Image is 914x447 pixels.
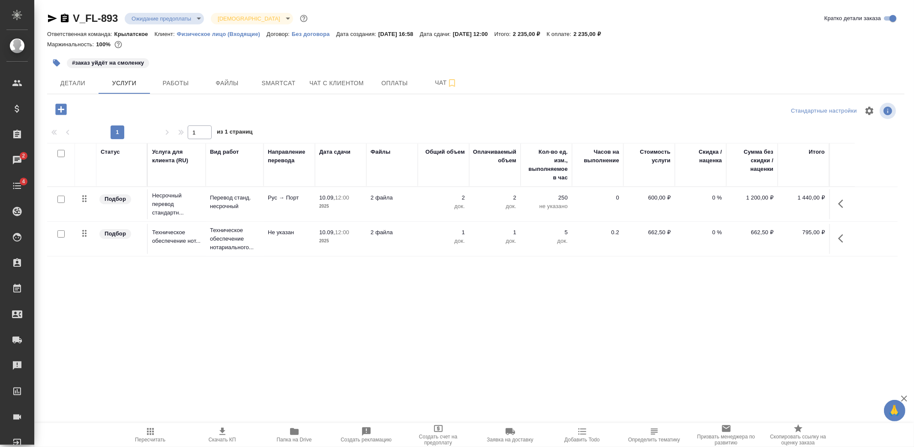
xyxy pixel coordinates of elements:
[268,194,311,202] p: Рус → Порт
[47,31,114,37] p: Ответственная команда:
[628,194,671,202] p: 600,00 ₽
[628,148,671,165] div: Стоимость услуги
[371,228,414,237] p: 2 файла
[292,31,336,37] p: Без договора
[887,402,902,420] span: 🙏
[152,191,201,217] p: Несрочный перевод стандартн...
[731,228,773,237] p: 662,50 ₽
[177,31,267,37] p: Физическое лицо (Входящие)
[72,59,144,67] p: #заказ уйдёт на смоленку
[268,228,311,237] p: Не указан
[422,237,465,245] p: док.
[211,13,293,24] div: Ожидание предоплаты
[628,228,671,237] p: 662,50 ₽
[2,149,32,171] a: 2
[207,78,248,89] span: Файлы
[101,148,120,156] div: Статус
[17,177,30,186] span: 4
[426,148,465,156] div: Общий объем
[66,59,150,66] span: заказ уйдёт на смоленку
[49,101,73,118] button: Добавить услугу
[422,228,465,237] p: 1
[473,202,516,211] p: док.
[679,148,722,165] div: Скидка / наценка
[731,148,773,173] div: Сумма без скидки / наценки
[335,229,349,235] p: 12:00
[319,202,362,211] p: 2025
[319,237,362,245] p: 2025
[731,194,773,202] p: 1 200,00 ₽
[155,78,196,89] span: Работы
[884,400,905,421] button: 🙏
[422,194,465,202] p: 2
[105,229,126,238] p: Подбор
[789,104,859,118] div: split button
[547,31,574,37] p: К оплате:
[833,228,854,249] button: Показать кнопки
[679,228,722,237] p: 0 %
[371,194,414,202] p: 2 файла
[60,13,70,24] button: Скопировать ссылку
[125,13,204,24] div: Ожидание предоплаты
[809,148,825,156] div: Итого
[335,194,349,201] p: 12:00
[782,228,825,237] p: 795,00 ₽
[267,31,292,37] p: Договор:
[319,229,335,235] p: 10.09,
[177,30,267,37] a: Физическое лицо (Входящие)
[2,175,32,197] a: 4
[473,194,516,202] p: 2
[525,237,568,245] p: док.
[105,195,126,203] p: Подбор
[859,101,880,121] span: Настроить таблицу
[576,148,619,165] div: Часов на выполнение
[47,41,96,48] p: Маржинальность:
[473,228,516,237] p: 1
[298,13,309,24] button: Доп статусы указывают на важность/срочность заказа
[152,228,201,245] p: Техническое обеспечение нот...
[217,127,253,139] span: из 1 страниц
[573,31,607,37] p: 2 235,00 ₽
[47,13,57,24] button: Скопировать ссылку для ЯМессенджера
[210,226,259,252] p: Техническое обеспечение нотариального...
[525,202,568,211] p: не указано
[113,39,124,50] button: 0.00 RUB;
[782,194,825,202] p: 1 440,00 ₽
[880,103,898,119] span: Посмотреть информацию
[426,77,467,88] span: Чат
[210,148,239,156] div: Вид работ
[129,15,194,22] button: Ожидание предоплаты
[378,31,420,37] p: [DATE] 16:58
[319,194,335,201] p: 10.09,
[420,31,453,37] p: Дата сдачи:
[154,31,177,37] p: Клиент:
[453,31,494,37] p: [DATE] 12:00
[336,31,378,37] p: Дата создания:
[525,228,568,237] p: 5
[309,78,364,89] span: Чат с клиентом
[73,12,118,24] a: V_FL-893
[292,30,336,37] a: Без договора
[833,194,854,214] button: Показать кнопки
[525,194,568,202] p: 250
[572,224,623,254] td: 0.2
[371,148,390,156] div: Файлы
[152,148,201,165] div: Услуга для клиента (RU)
[17,152,30,160] span: 2
[473,148,516,165] div: Оплачиваемый объем
[572,189,623,219] td: 0
[47,54,66,72] button: Добавить тэг
[96,41,113,48] p: 100%
[268,148,311,165] div: Направление перевода
[824,14,881,23] span: Кратко детали заказа
[447,78,457,88] svg: Подписаться
[215,15,282,22] button: [DEMOGRAPHIC_DATA]
[114,31,155,37] p: Крылатское
[494,31,513,37] p: Итого:
[319,148,351,156] div: Дата сдачи
[513,31,547,37] p: 2 235,00 ₽
[258,78,299,89] span: Smartcat
[473,237,516,245] p: док.
[679,194,722,202] p: 0 %
[374,78,415,89] span: Оплаты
